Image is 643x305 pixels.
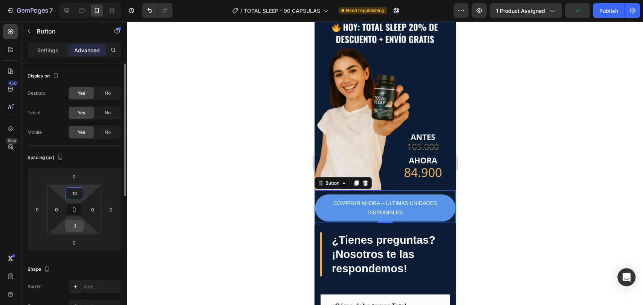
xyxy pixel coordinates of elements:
div: Open Intercom Messenger [617,268,635,286]
iframe: Design area [315,21,456,305]
div: Tablet [27,109,41,116]
div: Publish [599,7,618,15]
span: / [240,7,242,15]
div: Desktop [27,90,45,97]
div: Shape [27,264,52,275]
input: 0 [105,204,117,215]
span: No [105,129,111,136]
p: ¿Cómo debo tomar Total Sleep? [17,281,113,297]
div: Display on [27,71,60,81]
span: Yes [78,109,85,116]
input: 3px [67,220,82,231]
span: Yes [78,90,85,97]
span: Need republishing [346,7,384,14]
div: 450 [7,80,18,86]
p: Advanced [74,46,100,54]
button: Publish [593,3,625,18]
button: 1 product assigned [490,3,562,18]
input: 0 [67,171,82,182]
div: Spacing (px) [27,153,65,163]
span: No [105,109,111,116]
span: TOTAL SLEEP - 90 CAPSULAS [244,7,320,15]
div: Border [27,283,42,290]
input: 10 [67,188,82,199]
input: 0px [87,204,98,215]
button: 7 [3,3,56,18]
p: Settings [37,46,58,54]
span: Yes [78,129,85,136]
input: 0 [67,237,82,248]
div: Mobile [27,129,42,136]
p: 7 [49,6,53,15]
div: Undo/Redo [142,3,173,18]
span: No [105,90,111,97]
p: Button [37,27,101,36]
span: 1 product assigned [496,7,545,15]
div: Beta [6,138,18,144]
input: 0 [32,204,43,215]
div: Add... [84,284,119,290]
input: 0px [51,204,62,215]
